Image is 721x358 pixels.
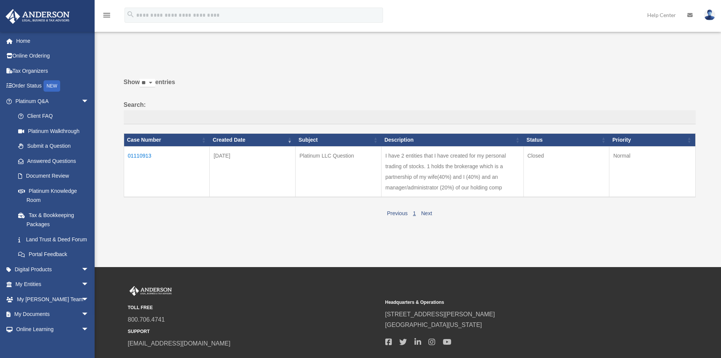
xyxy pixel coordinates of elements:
[5,307,100,322] a: My Documentsarrow_drop_down
[124,146,210,197] td: 01110913
[5,33,100,48] a: Home
[5,322,100,337] a: Online Learningarrow_drop_down
[296,134,382,147] th: Subject: activate to sort column ascending
[385,322,482,328] a: [GEOGRAPHIC_DATA][US_STATE]
[11,232,97,247] a: Land Trust & Deed Forum
[11,208,97,232] a: Tax & Bookkeeping Packages
[3,9,72,24] img: Anderson Advisors Platinum Portal
[11,183,97,208] a: Platinum Knowledge Room
[5,277,100,292] a: My Entitiesarrow_drop_down
[5,292,100,307] a: My [PERSON_NAME] Teamarrow_drop_down
[5,262,100,277] a: Digital Productsarrow_drop_down
[81,277,97,292] span: arrow_drop_down
[102,11,111,20] i: menu
[44,80,60,92] div: NEW
[210,134,296,147] th: Created Date: activate to sort column ascending
[81,94,97,109] span: arrow_drop_down
[126,10,135,19] i: search
[124,110,696,125] input: Search:
[609,134,695,147] th: Priority: activate to sort column ascending
[382,134,523,147] th: Description: activate to sort column ascending
[704,9,715,20] img: User Pic
[128,316,165,323] a: 800.706.4741
[523,134,609,147] th: Status: activate to sort column ascending
[11,153,93,169] a: Answered Questions
[81,292,97,307] span: arrow_drop_down
[385,311,495,317] a: [STREET_ADDRESS][PERSON_NAME]
[387,210,407,216] a: Previous
[81,322,97,337] span: arrow_drop_down
[11,124,97,139] a: Platinum Walkthrough
[5,48,100,64] a: Online Ordering
[210,146,296,197] td: [DATE]
[124,77,696,95] label: Show entries
[11,247,97,262] a: Portal Feedback
[413,210,416,216] a: 1
[140,79,155,88] select: Showentries
[609,146,695,197] td: Normal
[81,307,97,322] span: arrow_drop_down
[523,146,609,197] td: Closed
[11,169,97,184] a: Document Review
[128,328,380,336] small: SUPPORT
[128,340,230,347] a: [EMAIL_ADDRESS][DOMAIN_NAME]
[421,210,432,216] a: Next
[102,13,111,20] a: menu
[5,78,100,94] a: Order StatusNEW
[296,146,382,197] td: Platinum LLC Question
[124,134,210,147] th: Case Number: activate to sort column ascending
[5,94,97,109] a: Platinum Q&Aarrow_drop_down
[11,139,97,154] a: Submit a Question
[81,262,97,277] span: arrow_drop_down
[128,286,173,296] img: Anderson Advisors Platinum Portal
[11,109,97,124] a: Client FAQ
[382,146,523,197] td: I have 2 entities that I have created for my personal trading of stocks. 1 holds the brokerage wh...
[128,304,380,312] small: TOLL FREE
[385,299,637,306] small: Headquarters & Operations
[124,100,696,125] label: Search:
[5,63,100,78] a: Tax Organizers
